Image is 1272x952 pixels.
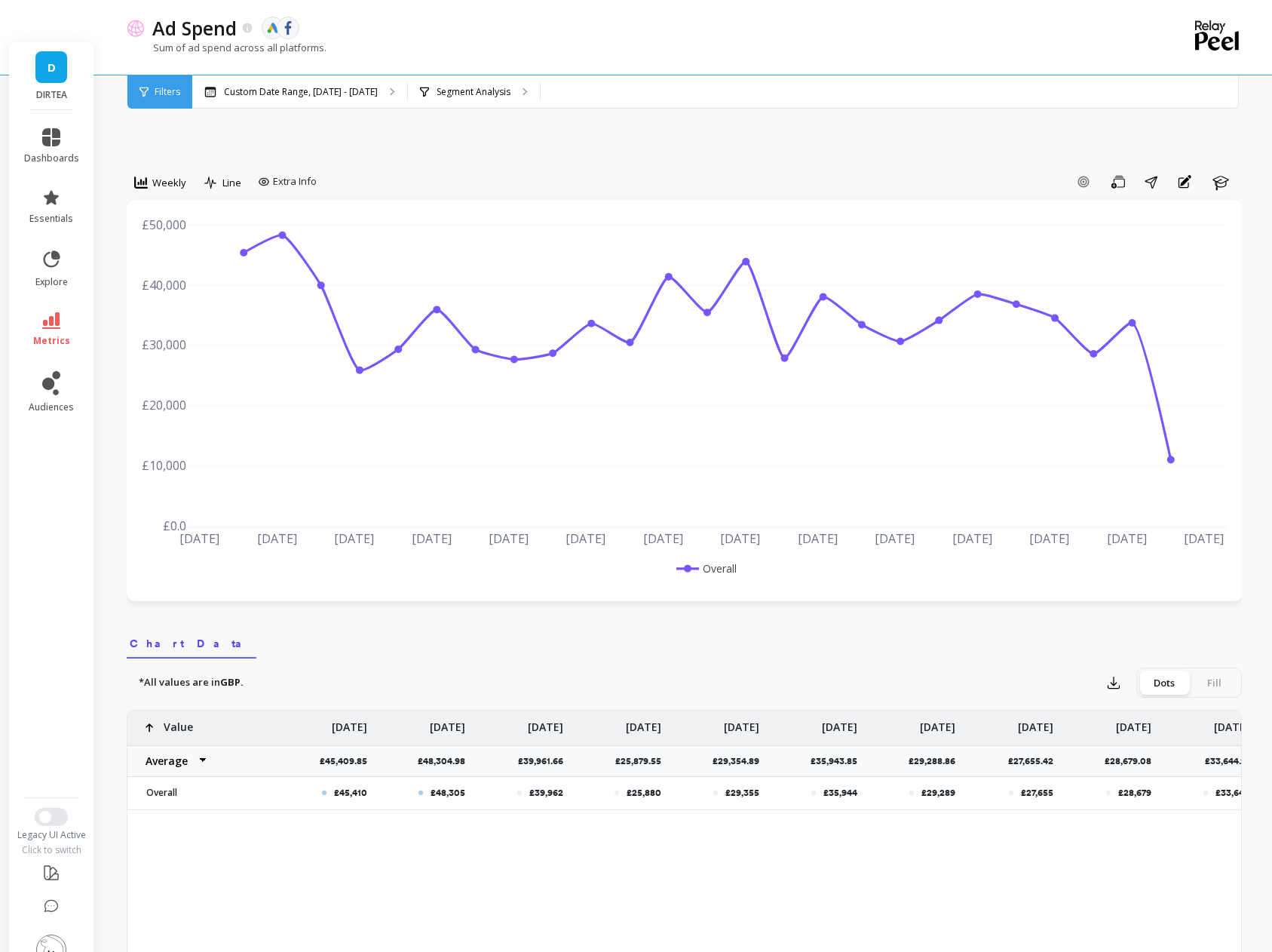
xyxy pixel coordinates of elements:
span: D [48,59,56,76]
p: *All values are in [139,675,244,690]
p: £27,655.42 [1008,755,1062,767]
p: [DATE] [626,711,661,735]
p: DIRTEA [24,89,79,101]
nav: Tabs [127,624,1242,659]
div: Dots [1139,671,1189,695]
img: api.fb.svg [281,21,295,35]
span: audiences [29,401,74,413]
p: £25,879.55 [615,755,670,767]
p: £25,880 [627,787,661,799]
p: [DATE] [724,711,759,735]
strong: GBP. [220,675,244,689]
p: £39,962 [529,787,563,799]
p: [DATE] [528,711,563,735]
p: £28,679.08 [1105,755,1160,767]
p: £33,644 [1215,787,1249,799]
p: Overall [137,787,269,799]
p: Ad Spend [152,15,237,41]
span: Chart Data [130,636,253,651]
p: £29,288.86 [909,755,964,767]
p: Value [164,711,193,735]
p: £33,644.16 [1205,755,1258,767]
span: Weekly [152,176,186,190]
p: £29,354.89 [713,755,768,767]
p: £35,944 [823,787,857,799]
div: Fill [1189,671,1239,695]
p: £27,655 [1021,787,1053,799]
img: header icon [127,19,145,37]
span: dashboards [24,152,79,164]
p: [DATE] [1116,711,1151,735]
p: Custom Date Range, [DATE] - [DATE] [224,86,378,98]
p: [DATE] [430,711,465,735]
div: Click to switch [9,844,94,856]
span: essentials [29,213,73,225]
p: [DATE] [822,711,857,735]
p: [DATE] [1018,711,1053,735]
span: Filters [155,86,180,98]
p: £35,943.85 [811,755,866,767]
span: Extra Info [273,174,317,189]
p: [DATE] [332,711,367,735]
p: £45,410 [334,787,367,799]
p: [DATE] [1214,711,1249,735]
div: Legacy UI Active [9,829,94,841]
p: [DATE] [920,711,955,735]
button: Switch to New UI [35,808,68,826]
span: explore [35,276,68,288]
p: £29,355 [725,787,759,799]
p: £39,961.66 [518,755,572,767]
p: £48,304.98 [418,755,474,767]
span: Line [222,176,241,190]
p: £48,305 [431,787,465,799]
p: Segment Analysis [437,86,510,98]
p: £45,409.85 [320,755,376,767]
img: api.google.svg [266,21,280,35]
span: metrics [33,335,70,347]
p: £29,289 [921,787,955,799]
p: £28,679 [1118,787,1151,799]
p: Sum of ad spend across all platforms. [127,41,326,54]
